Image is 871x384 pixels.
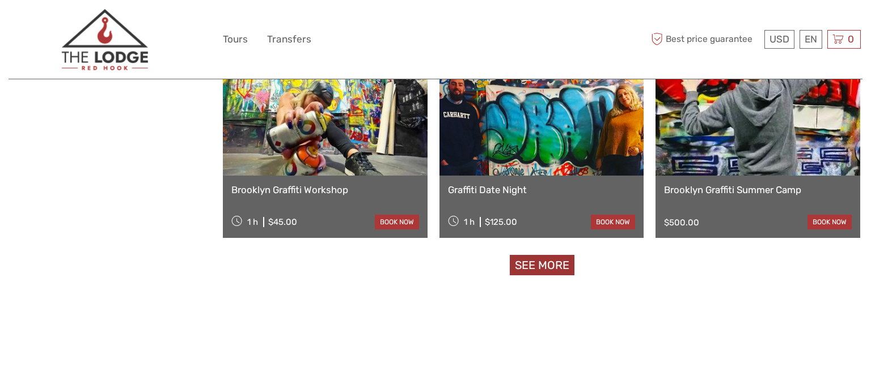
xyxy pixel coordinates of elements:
span: USD [769,33,789,45]
a: book now [807,215,852,229]
p: We're away right now. Please check back later! [16,20,128,29]
span: Best price guarantee [648,30,762,49]
span: 0 [846,33,856,45]
a: book now [591,215,635,229]
a: See more [510,255,574,276]
a: Transfers [267,31,311,48]
div: $45.00 [268,217,297,227]
div: $125.00 [485,217,517,227]
span: 1 h [247,217,258,227]
button: Open LiveChat chat widget [130,18,144,31]
a: Brooklyn Graffiti Summer Camp [664,184,852,195]
a: Graffiti Date Night [448,184,636,195]
a: book now [375,215,419,229]
span: 1 h [464,217,475,227]
div: EN [800,30,822,49]
a: Brooklyn Graffiti Workshop [231,184,419,195]
img: 3372-446ee131-1f5f-44bb-ab65-b016f9bed1fb_logo_big.png [61,8,148,70]
div: $500.00 [664,217,699,228]
a: Tours [223,31,248,48]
